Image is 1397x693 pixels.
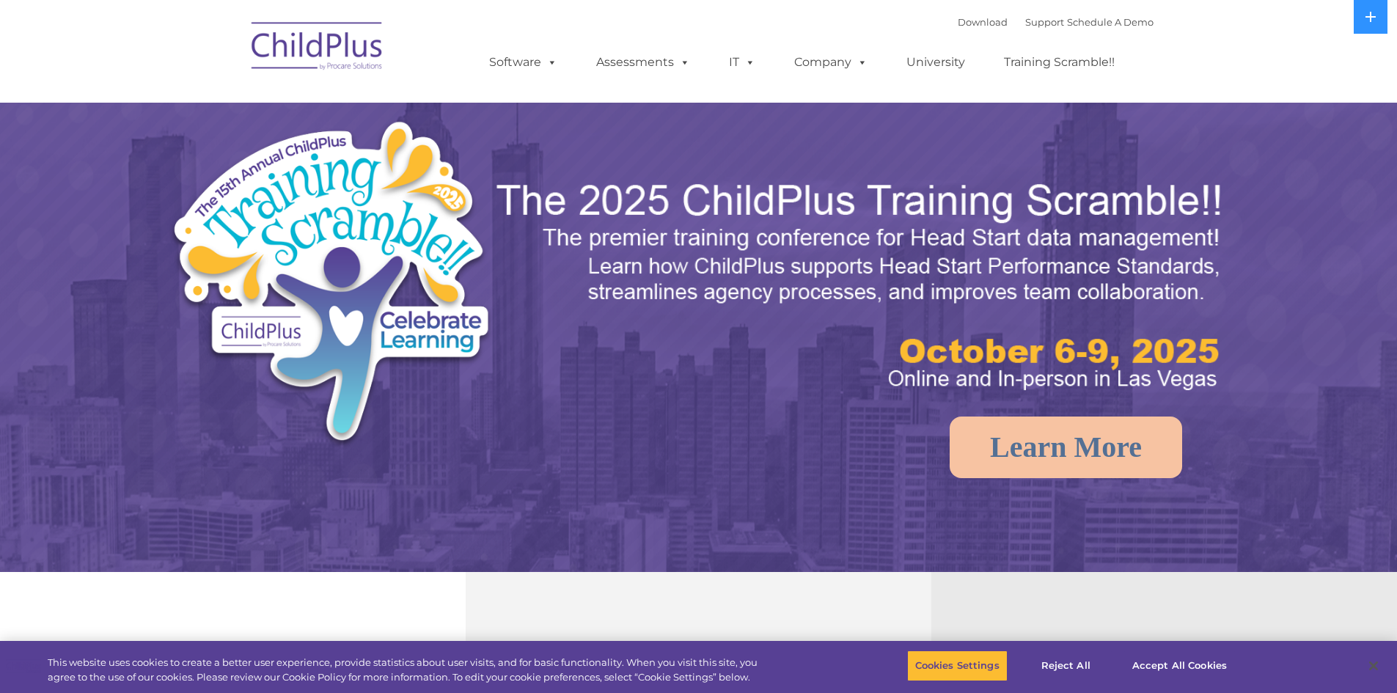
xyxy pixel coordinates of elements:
a: Company [780,48,882,77]
font: | [958,16,1154,28]
a: Support [1025,16,1064,28]
div: This website uses cookies to create a better user experience, provide statistics about user visit... [48,656,769,684]
a: Schedule A Demo [1067,16,1154,28]
a: University [892,48,980,77]
a: Software [474,48,572,77]
a: Learn More [950,417,1182,478]
a: IT [714,48,770,77]
a: Assessments [582,48,705,77]
a: Training Scramble!! [989,48,1129,77]
button: Accept All Cookies [1124,650,1235,681]
button: Close [1357,650,1390,682]
img: ChildPlus by Procare Solutions [244,12,391,85]
button: Cookies Settings [907,650,1008,681]
button: Reject All [1020,650,1112,681]
a: Download [958,16,1008,28]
